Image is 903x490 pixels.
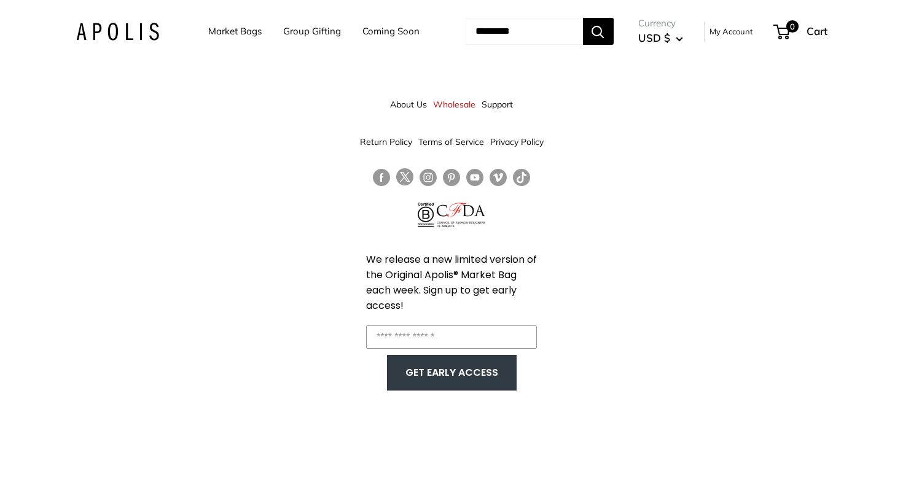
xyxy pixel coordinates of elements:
a: Follow us on YouTube [466,168,483,186]
button: USD $ [638,28,683,48]
a: Wholesale [433,93,475,115]
a: Market Bags [208,23,262,40]
span: USD $ [638,31,670,44]
a: Follow us on Instagram [420,168,437,186]
input: Enter your email [366,325,537,349]
span: 0 [786,20,798,33]
a: Group Gifting [283,23,341,40]
span: We release a new limited version of the Original Apolis® Market Bag each week. Sign up to get ear... [366,252,537,313]
a: Coming Soon [362,23,420,40]
a: About Us [390,93,427,115]
input: Search... [466,18,583,45]
a: Return Policy [360,131,412,153]
img: Apolis [76,23,159,41]
a: Follow us on Vimeo [490,168,507,186]
a: Privacy Policy [490,131,544,153]
a: Support [482,93,513,115]
a: Terms of Service [418,131,484,153]
span: Cart [807,25,827,37]
a: Follow us on Twitter [396,168,413,190]
a: My Account [709,24,753,39]
img: Council of Fashion Designers of America Member [437,203,485,227]
a: Follow us on Tumblr [513,168,530,186]
a: Follow us on Pinterest [443,168,460,186]
button: GET EARLY ACCESS [399,361,504,384]
a: Follow us on Facebook [373,168,390,186]
span: Currency [638,15,683,32]
a: 0 Cart [775,21,827,41]
img: Certified B Corporation [418,203,434,227]
button: Search [583,18,614,45]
